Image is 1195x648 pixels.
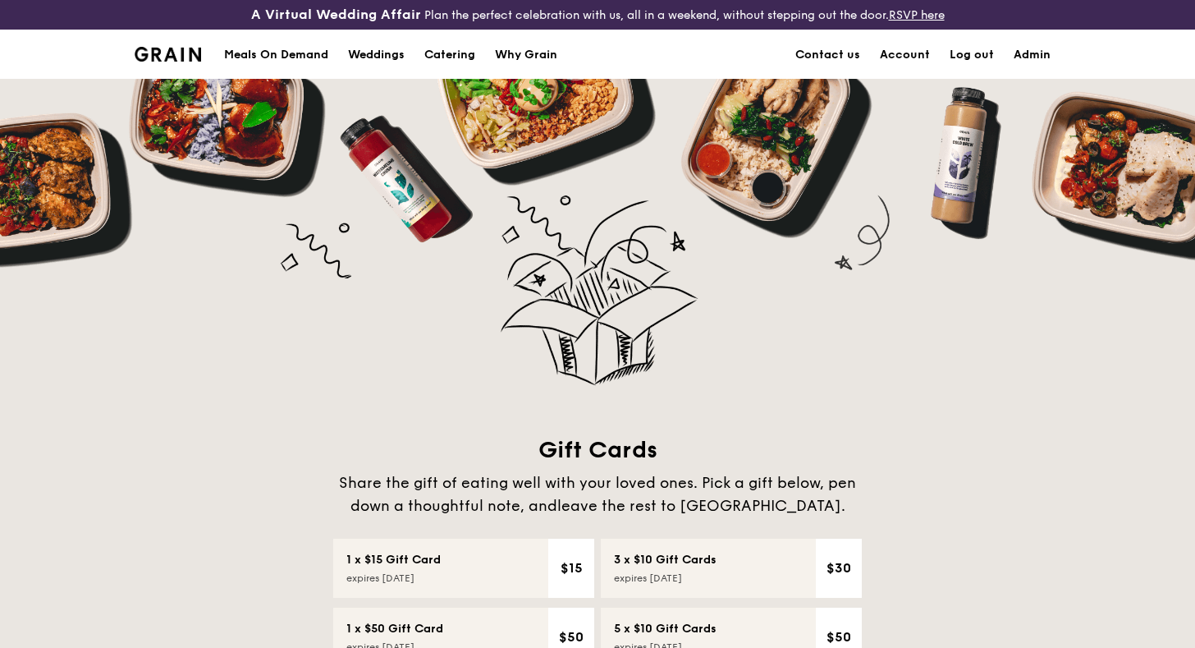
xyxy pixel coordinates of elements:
span: leave the rest to [GEOGRAPHIC_DATA]. [557,497,845,515]
div: expires [DATE] [614,572,682,585]
h3: A Virtual Wedding Affair [251,7,421,23]
div: $30 [822,552,855,585]
div: Meals On Demand [224,30,328,80]
h1: Gift Cards [332,435,863,465]
a: RSVP here [889,8,945,22]
img: Grain [135,47,201,62]
div: Catering [424,30,475,80]
a: Contact us [785,30,870,80]
div: Why Grain [495,30,557,80]
a: Weddings [338,30,414,80]
a: Log out [940,30,1004,80]
a: Account [870,30,940,80]
a: GrainGrain [135,29,201,78]
div: $15 [555,552,588,585]
div: 1 x $15 Gift Card [346,552,441,568]
h2: Share the gift of eating well with your loved ones. Pick a gift below, pen down a thoughtful note... [332,471,863,517]
div: 3 x $10 Gift Cards [614,552,717,568]
div: expires [DATE] [346,572,414,585]
a: Catering [414,30,485,80]
div: 1 x $50 Gift Card [346,621,443,637]
div: Plan the perfect celebration with us, all in a weekend, without stepping out the door. [199,7,996,23]
a: Admin [1004,30,1060,80]
div: 5 x $10 Gift Cards [614,621,717,637]
div: Weddings [348,30,405,80]
a: Why Grain [485,30,567,80]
